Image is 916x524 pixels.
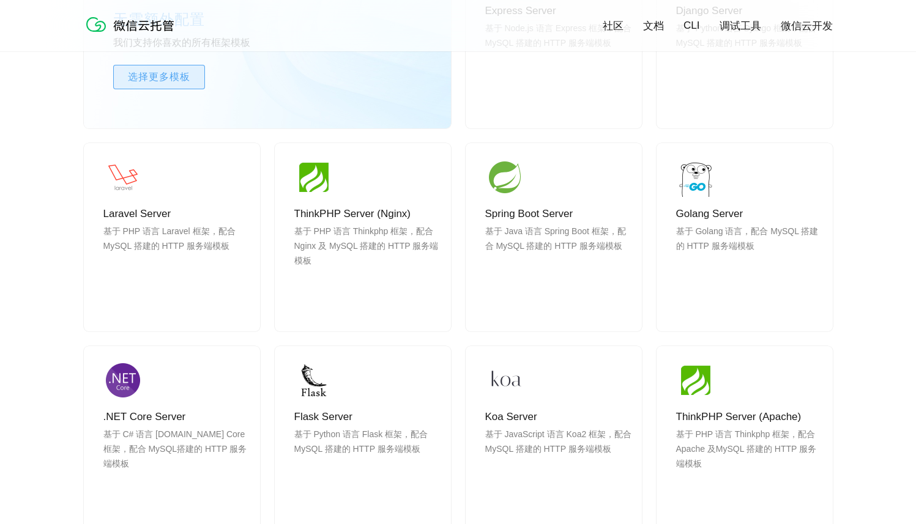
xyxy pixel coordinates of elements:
[103,427,250,485] p: 基于 C# 语言 [DOMAIN_NAME] Core 框架，配合 MySQL搭建的 HTTP 服务端模板
[676,427,823,485] p: 基于 PHP 语言 Thinkphp 框架，配合 Apache 及MySQL 搭建的 HTTP 服务端模板
[683,20,699,32] a: CLI
[114,70,204,84] span: 选择更多模板
[643,19,664,33] a: 文档
[676,207,823,221] p: Golang Server
[676,224,823,282] p: 基于 Golang 语言，配合 MySQL 搭建的 HTTP 服务端模板
[603,19,624,33] a: 社区
[103,207,250,221] p: Laravel Server
[781,19,833,33] a: 微信云开发
[676,410,823,424] p: ThinkPHP Server (Apache)
[485,207,632,221] p: Spring Boot Server
[294,427,441,485] p: 基于 Python 语言 Flask 框架，配合 MySQL 搭建的 HTTP 服务端模板
[294,410,441,424] p: Flask Server
[103,410,250,424] p: .NET Core Server
[294,224,441,282] p: 基于 PHP 语言 Thinkphp 框架，配合 Nginx 及 MySQL 搭建的 HTTP 服务端模板
[84,28,182,39] a: 微信云托管
[485,224,632,282] p: 基于 Java 语言 Spring Boot 框架，配合 MySQL 搭建的 HTTP 服务端模板
[294,207,441,221] p: ThinkPHP Server (Nginx)
[720,19,761,33] a: 调试工具
[103,224,250,282] p: 基于 PHP 语言 Laravel 框架，配合 MySQL 搭建的 HTTP 服务端模板
[485,427,632,485] p: 基于 JavaScript 语言 Koa2 框架，配合 MySQL 搭建的 HTTP 服务端模板
[485,410,632,424] p: Koa Server
[84,12,182,37] img: 微信云托管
